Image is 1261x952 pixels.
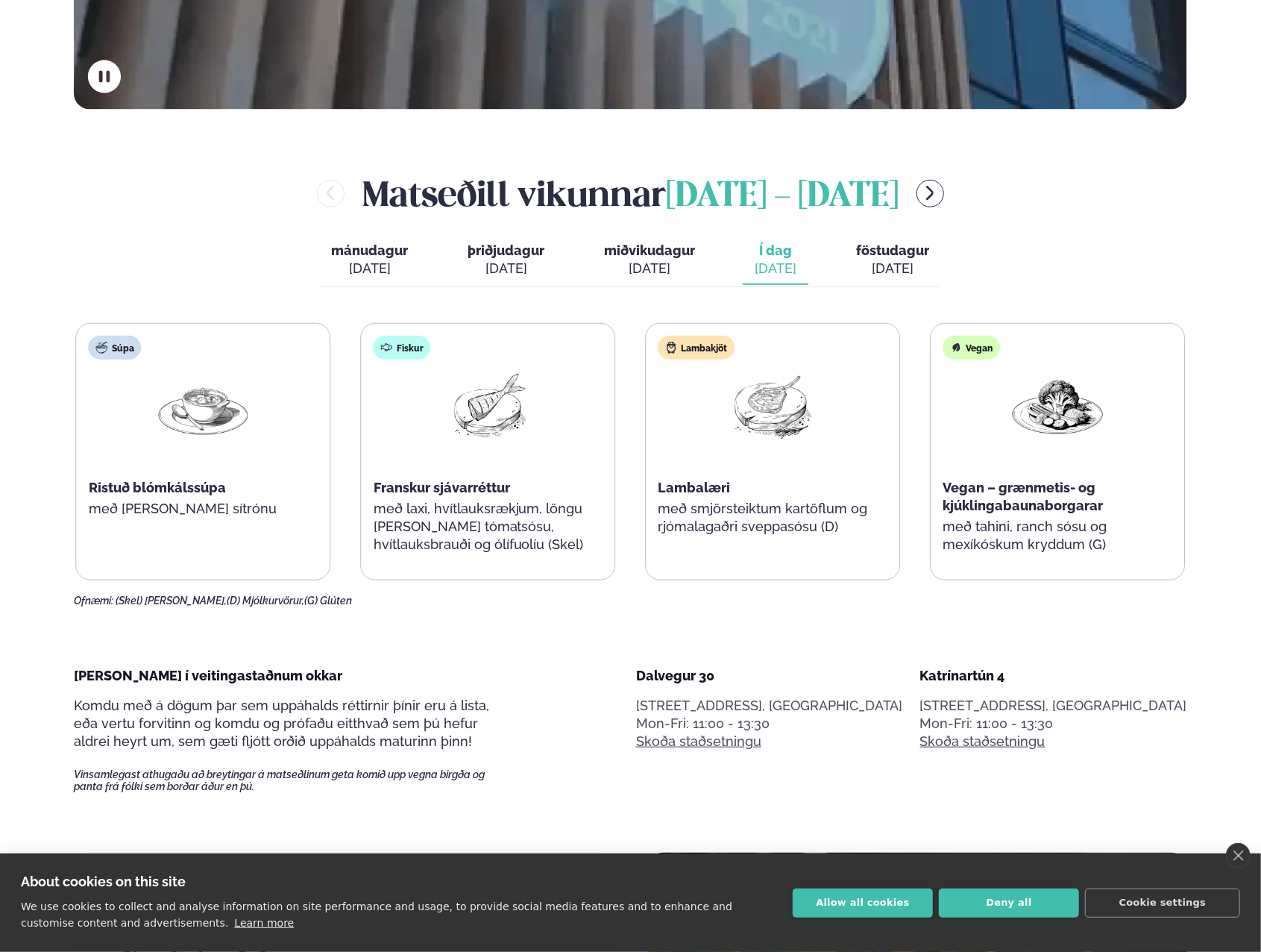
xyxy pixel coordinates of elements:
div: Fiskur [374,336,431,360]
div: Katrínartún 4 [920,667,1187,685]
div: Lambakjöt [658,336,735,360]
div: [DATE] [755,260,796,278]
button: Cookie settings [1085,889,1240,918]
img: soup.svg [96,342,108,354]
img: Lamb.svg [666,342,678,354]
span: (G) Glúten [304,595,352,607]
p: með laxi, hvítlauksrækjum, löngu [PERSON_NAME] tómatsósu, hvítlauksbrauði og ólífuolíu (Skel) [374,500,603,554]
div: [DATE] [331,260,408,278]
div: Vegan [943,336,1001,360]
span: Franskur sjávarréttur [374,480,510,495]
span: Í dag [755,242,796,260]
span: (Skel) [PERSON_NAME], [116,595,227,607]
p: með tahini, ranch sósu og mexíkóskum kryddum (G) [943,518,1173,554]
span: Ofnæmi: [74,595,113,607]
p: [STREET_ADDRESS], [GEOGRAPHIC_DATA] [636,697,903,715]
span: föstudagur [856,242,929,258]
p: We use cookies to collect and analyse information on site performance and usage, to provide socia... [21,901,732,929]
h2: Matseðill vikunnar [362,169,899,218]
p: með smjörsteiktum kartöflum og rjómalagaðri sveppasósu (D) [658,500,888,536]
span: Lambalæri [658,480,731,495]
span: mánudagur [331,242,408,258]
a: Skoða staðsetningu [920,733,1045,751]
button: þriðjudagur [DATE] [456,236,556,285]
span: miðvikudagur [604,242,695,258]
span: þriðjudagur [468,242,544,258]
p: [STREET_ADDRESS], [GEOGRAPHIC_DATA] [920,697,1187,715]
img: Soup.png [156,372,251,441]
div: [DATE] [604,260,695,278]
img: Vegan.svg [951,342,963,354]
div: Súpa [89,336,142,360]
a: Skoða staðsetningu [636,733,761,751]
img: Lamb-Meat.png [726,372,821,441]
img: fish.svg [381,342,393,354]
div: [DATE] [468,260,544,278]
button: Deny all [939,889,1079,918]
button: menu-btn-right [916,180,944,207]
button: föstudagur [DATE] [844,236,941,285]
button: menu-btn-left [317,180,345,207]
button: Í dag [DATE] [743,236,808,285]
span: [DATE] - [DATE] [666,181,899,213]
span: Komdu með á dögum þar sem uppáhalds réttirnir þínir eru á lista, eða vertu forvitinn og komdu og ... [74,698,489,749]
div: Mon-Fri: 11:00 - 13:30 [636,715,903,733]
div: Mon-Fri: 11:00 - 13:30 [920,715,1187,733]
img: Fish.png [441,372,536,441]
button: mánudagur [DATE] [319,236,420,285]
strong: About cookies on this site [21,874,186,889]
button: miðvikudagur [DATE] [592,236,707,285]
span: (D) Mjólkurvörur, [227,595,304,607]
div: Dalvegur 30 [636,667,903,685]
a: close [1226,843,1251,868]
span: Ristuð blómkálssúpa [89,480,226,495]
span: [PERSON_NAME] í veitingastaðnum okkar [74,668,342,683]
span: Vinsamlegast athugaðu að breytingar á matseðlinum geta komið upp vegna birgða og panta frá fólki ... [74,768,511,792]
span: Vegan – grænmetis- og kjúklingabaunaborgarar [943,480,1104,513]
button: Allow all cookies [793,889,933,918]
div: [DATE] [856,260,929,278]
img: Vegan.png [1010,372,1106,441]
a: Learn more [234,917,294,929]
p: með [PERSON_NAME] sítrónu [89,500,318,518]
